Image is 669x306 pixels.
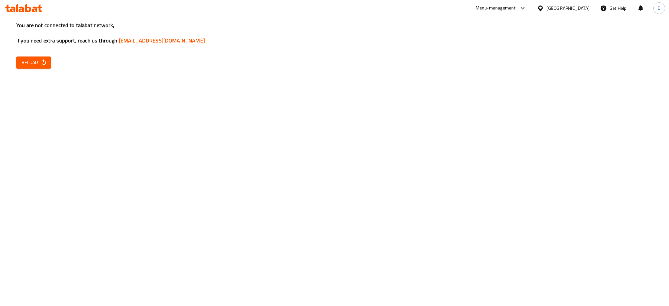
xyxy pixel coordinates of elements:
[658,5,661,12] span: D
[16,22,653,44] h3: You are not connected to talabat network, If you need extra support, reach us through
[16,56,51,69] button: Reload
[547,5,590,12] div: [GEOGRAPHIC_DATA]
[22,58,46,67] span: Reload
[476,4,516,12] div: Menu-management
[119,36,205,45] a: [EMAIL_ADDRESS][DOMAIN_NAME]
